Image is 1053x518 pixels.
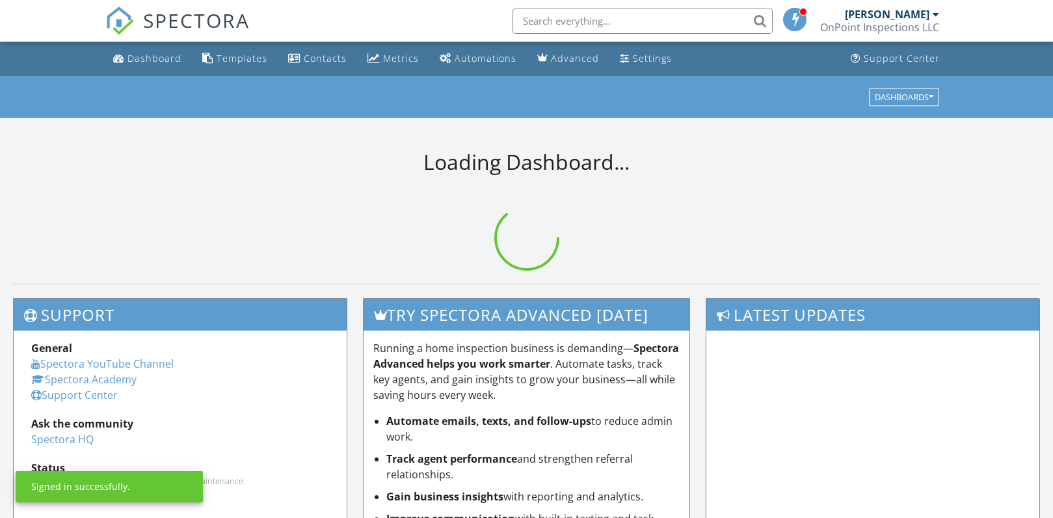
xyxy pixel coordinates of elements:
[532,47,604,71] a: Advanced
[31,432,94,446] a: Spectora HQ
[706,299,1039,331] h3: Latest Updates
[845,8,929,21] div: [PERSON_NAME]
[31,416,329,431] div: Ask the community
[105,18,250,45] a: SPECTORA
[869,88,939,106] button: Dashboards
[364,299,689,331] h3: Try spectora advanced [DATE]
[105,7,134,35] img: The Best Home Inspection Software - Spectora
[362,47,424,71] a: Metrics
[31,357,174,371] a: Spectora YouTube Channel
[455,52,516,64] div: Automations
[875,92,933,102] div: Dashboards
[31,460,329,476] div: Status
[217,52,267,64] div: Templates
[820,21,939,34] div: OnPoint Inspections LLC
[373,341,679,371] strong: Spectora Advanced helps you work smarter
[864,52,940,64] div: Support Center
[386,451,679,482] li: and strengthen referral relationships.
[386,489,503,504] strong: Gain business insights
[143,7,250,34] span: SPECTORA
[373,340,679,403] p: Running a home inspection business is demanding— . Automate tasks, track key agents, and gain ins...
[615,47,677,71] a: Settings
[386,452,517,466] strong: Track agent performance
[386,414,591,428] strong: Automate emails, texts, and follow-ups
[31,372,137,387] a: Spectora Academy
[846,47,945,71] a: Support Center
[434,47,522,71] a: Automations (Basic)
[386,413,679,444] li: to reduce admin work.
[283,47,352,71] a: Contacts
[633,52,672,64] div: Settings
[304,52,347,64] div: Contacts
[551,52,599,64] div: Advanced
[383,52,419,64] div: Metrics
[108,47,187,71] a: Dashboard
[14,299,347,331] h3: Support
[31,388,118,402] a: Support Center
[197,47,273,71] a: Templates
[31,480,130,493] div: Signed in successfully.
[513,8,773,34] input: Search everything...
[386,489,679,504] li: with reporting and analytics.
[127,52,181,64] div: Dashboard
[31,341,72,355] strong: General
